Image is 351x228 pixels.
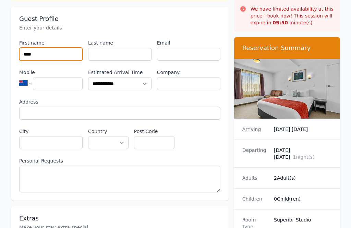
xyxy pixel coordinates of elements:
[273,20,288,25] strong: 09 : 50
[19,157,220,164] label: Personal Requests
[242,44,332,52] h3: Reservation Summary
[251,5,335,26] p: We have limited availability at this price - book now! This session will expire in minute(s).
[293,154,314,160] span: 1 night(s)
[242,147,268,160] dt: Departing
[19,69,83,76] label: Mobile
[242,195,268,202] dt: Children
[134,128,174,135] label: Post Code
[19,98,220,105] label: Address
[274,175,332,181] dd: 2 Adult(s)
[19,39,83,46] label: First name
[19,214,220,223] h3: Extras
[19,15,220,23] h3: Guest Profile
[242,126,268,133] dt: Arriving
[234,59,340,119] img: Superior Studio
[274,195,332,202] dd: 0 Child(ren)
[274,126,332,133] dd: [DATE] [DATE]
[19,24,220,31] p: Enter your details
[19,128,83,135] label: City
[274,147,332,160] dd: [DATE] [DATE]
[157,39,220,46] label: Email
[88,39,152,46] label: Last name
[242,175,268,181] dt: Adults
[88,69,152,76] label: Estimated Arrival Time
[88,128,129,135] label: Country
[157,69,220,76] label: Company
